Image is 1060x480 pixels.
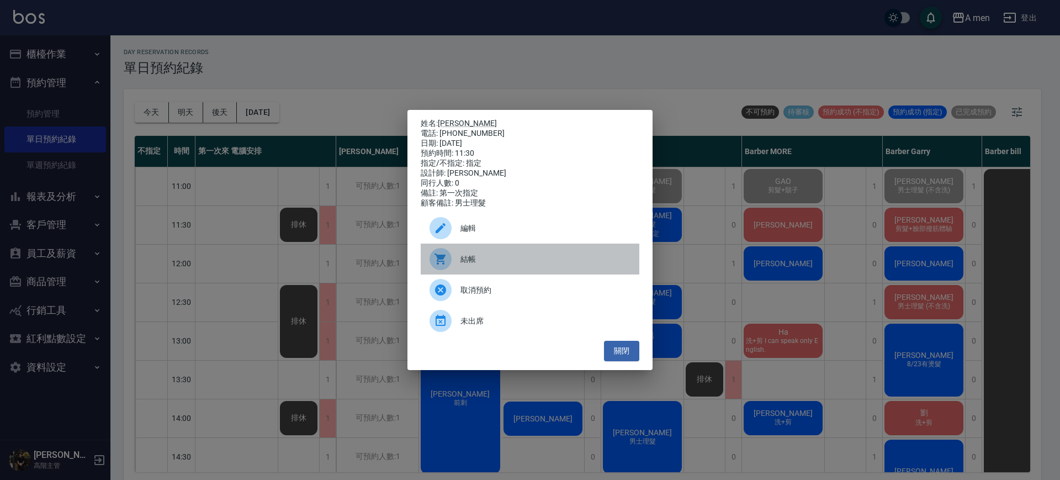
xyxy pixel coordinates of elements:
div: 同行人數: 0 [421,178,639,188]
div: 預約時間: 11:30 [421,149,639,159]
p: 姓名: [421,119,639,129]
a: [PERSON_NAME] [438,119,497,128]
span: 編輯 [460,223,630,234]
div: 取消預約 [421,275,639,305]
div: 未出席 [421,305,639,336]
span: 未出席 [460,315,630,327]
div: 電話: [PHONE_NUMBER] [421,129,639,139]
a: 結帳 [421,244,639,275]
span: 結帳 [460,254,630,265]
div: 日期: [DATE] [421,139,639,149]
div: 指定/不指定: 指定 [421,159,639,168]
div: 編輯 [421,213,639,244]
button: 關閉 [604,341,639,361]
div: 顧客備註: 男士理髮 [421,198,639,208]
div: 設計師: [PERSON_NAME] [421,168,639,178]
div: 備註: 第一次指定 [421,188,639,198]
span: 取消預約 [460,284,630,296]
